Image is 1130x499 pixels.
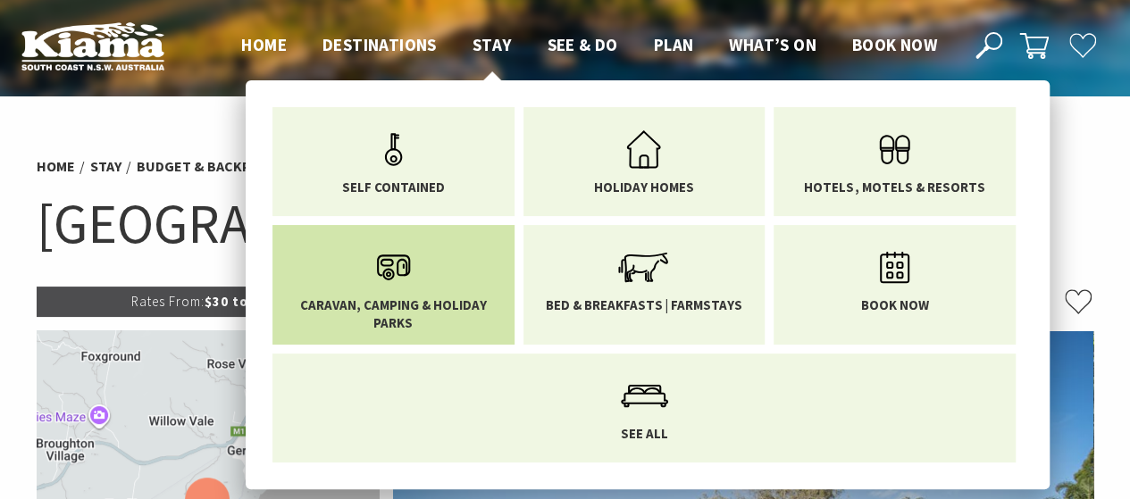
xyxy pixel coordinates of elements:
a: Budget & backpackers [137,157,301,176]
span: Destinations [322,34,437,55]
span: Stay [473,34,512,55]
span: See All [621,425,668,443]
a: Home [37,157,75,176]
span: Plan [654,34,694,55]
span: Book now [852,34,937,55]
span: Home [241,34,287,55]
span: Book now [860,296,928,314]
span: What’s On [729,34,816,55]
span: Caravan, Camping & Holiday Parks [286,296,501,331]
span: Self Contained [342,179,445,196]
p: $30 to $355 [37,287,380,317]
img: Kiama Logo [21,21,164,71]
h1: [GEOGRAPHIC_DATA] [37,187,1094,260]
a: Stay [90,157,121,176]
span: See & Do [547,34,617,55]
span: Hotels, Motels & Resorts [804,179,984,196]
span: Rates From: [131,293,205,310]
nav: Main Menu [223,31,955,61]
span: Holiday Homes [594,179,694,196]
span: Bed & Breakfasts | Farmstays [546,296,742,314]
